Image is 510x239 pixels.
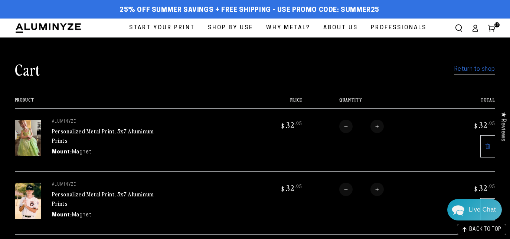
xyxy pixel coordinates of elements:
[439,97,495,108] th: Total
[129,23,195,33] span: Start Your Print
[480,135,495,157] a: Remove Personalized Metal Print, 5x7 Aluminum Prints - Magnet / None
[247,97,303,108] th: Price
[261,19,316,37] a: Why Metal?
[447,199,502,220] div: Chat widget toggle
[15,183,41,219] img: Personalized Metal Print, 5x7 Aluminum Prints - Magnet / None
[353,120,370,133] input: Quantity for Personalized Metal Print, 5x7 Aluminum Prints
[208,23,253,33] span: Shop By Use
[52,190,154,208] a: Personalized Metal Print, 5x7 Aluminum Prints
[295,183,302,189] sup: .95
[52,127,154,145] a: Personalized Metal Print, 5x7 Aluminum Prints
[15,120,41,156] img: Personalized Metal Print, 5x7 Aluminum Prints - Magnet / None
[474,185,478,193] span: $
[52,211,72,219] dt: Mount:
[488,120,495,126] sup: .95
[323,23,358,33] span: About Us
[281,122,285,130] span: $
[52,148,72,156] dt: Mount:
[365,19,432,37] a: Professionals
[52,120,163,124] p: aluminyze
[473,120,495,130] bdi: 32
[488,183,495,189] sup: .95
[52,183,163,187] p: aluminyze
[15,23,82,34] img: Aluminyze
[495,22,499,27] span: 35
[120,6,379,14] span: 25% off Summer Savings + Free Shipping - Use Promo Code: SUMMER25
[266,23,310,33] span: Why Metal?
[72,211,92,219] dd: Magnet
[15,97,247,108] th: Product
[280,120,302,130] bdi: 32
[353,183,370,196] input: Quantity for Personalized Metal Print, 5x7 Aluminum Prints
[474,122,478,130] span: $
[371,23,426,33] span: Professionals
[454,64,495,75] a: Return to shop
[451,20,467,36] summary: Search our site
[473,183,495,193] bdi: 32
[15,60,40,79] h1: Cart
[496,106,510,147] div: Click to open Judge.me floating reviews tab
[72,148,92,156] dd: Magnet
[281,185,285,193] span: $
[295,120,302,126] sup: .95
[469,199,496,220] div: Contact Us Directly
[480,198,495,220] a: Remove Personalized Metal Print, 5x7 Aluminum Prints - Magnet / None
[124,19,200,37] a: Start Your Print
[202,19,259,37] a: Shop By Use
[318,19,363,37] a: About Us
[302,97,439,108] th: Quantity
[280,183,302,193] bdi: 32
[469,227,501,232] span: BACK TO TOP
